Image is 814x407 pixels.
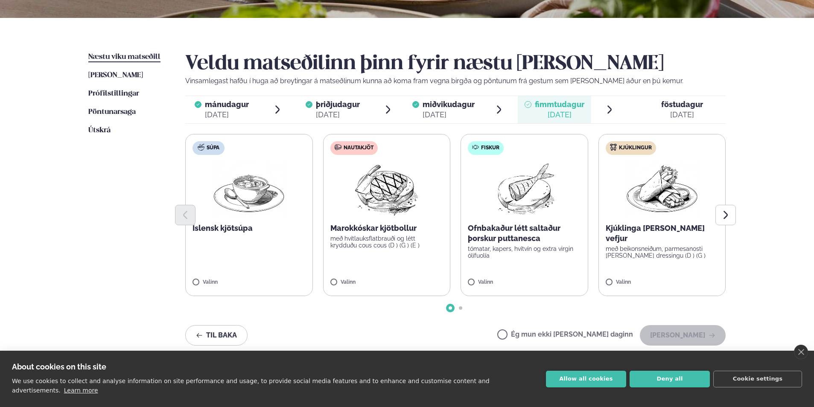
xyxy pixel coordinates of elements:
[88,125,111,136] a: Útskrá
[88,70,143,81] a: [PERSON_NAME]
[535,100,584,109] span: fimmtudagur
[12,362,106,371] strong: About cookies on this site
[12,378,490,394] p: We use cookies to collect and analyse information on site performance and usage, to provide socia...
[606,245,719,259] p: með beikonsneiðum, parmesanosti [PERSON_NAME] dressingu (D ) (G )
[468,223,581,244] p: Ofnbakaður létt saltaður þorskur puttanesca
[207,145,219,151] span: Súpa
[661,100,703,109] span: föstudagur
[88,52,160,62] a: Næstu viku matseðill
[335,144,341,151] img: beef.svg
[316,100,360,109] span: þriðjudagur
[619,145,652,151] span: Kjúklingur
[88,53,160,61] span: Næstu viku matseðill
[630,371,710,387] button: Deny all
[535,110,584,120] div: [DATE]
[459,306,462,310] span: Go to slide 2
[88,89,139,99] a: Prófílstillingar
[88,108,136,116] span: Pöntunarsaga
[316,110,360,120] div: [DATE]
[88,107,136,117] a: Pöntunarsaga
[423,100,475,109] span: miðvikudagur
[198,144,204,151] img: soup.svg
[175,205,195,225] button: Previous slide
[193,223,306,233] p: Íslensk kjötsúpa
[185,52,726,76] h2: Veldu matseðilinn þinn fyrir næstu [PERSON_NAME]
[468,245,581,259] p: tómatar, kapers, hvítvín og extra virgin ólífuolía
[661,110,703,120] div: [DATE]
[472,144,479,151] img: fish.svg
[794,345,808,359] a: close
[205,100,249,109] span: mánudagur
[449,306,452,310] span: Go to slide 1
[88,127,111,134] span: Útskrá
[640,325,726,346] button: [PERSON_NAME]
[330,223,443,233] p: Marokkóskar kjötbollur
[64,387,98,394] a: Learn more
[349,162,424,216] img: Beef-Meat.png
[423,110,475,120] div: [DATE]
[185,325,248,346] button: Til baka
[205,110,249,120] div: [DATE]
[211,162,286,216] img: Soup.png
[481,145,499,151] span: Fiskur
[546,371,626,387] button: Allow all cookies
[715,205,736,225] button: Next slide
[88,90,139,97] span: Prófílstillingar
[88,72,143,79] span: [PERSON_NAME]
[330,235,443,249] p: með hvítlauksflatbrauði og létt krydduðu cous cous (D ) (G ) (E )
[606,223,719,244] p: Kjúklinga [PERSON_NAME] vefjur
[344,145,373,151] span: Nautakjöt
[487,162,562,216] img: Fish.png
[185,76,726,86] p: Vinsamlegast hafðu í huga að breytingar á matseðlinum kunna að koma fram vegna birgða og pöntunum...
[610,144,617,151] img: chicken.svg
[713,371,802,387] button: Cookie settings
[624,162,700,216] img: Wraps.png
